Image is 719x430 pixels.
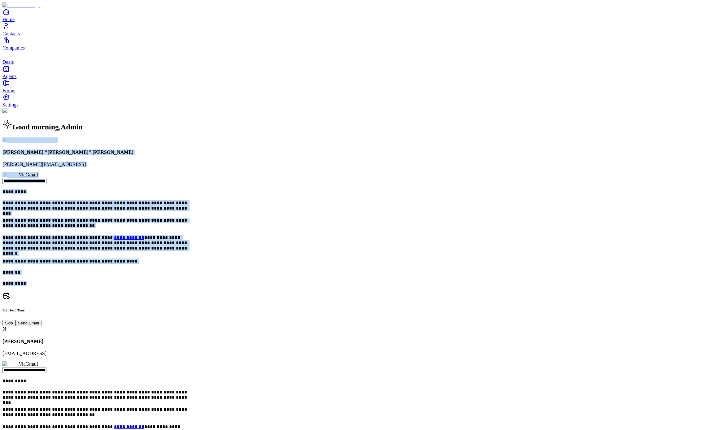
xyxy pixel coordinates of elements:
[2,108,32,113] img: Background
[2,93,717,107] a: Settings
[2,150,717,155] h4: [PERSON_NAME] "[PERSON_NAME]" [PERSON_NAME]
[15,320,41,326] button: Send Email
[2,162,717,167] p: [PERSON_NAME][EMAIL_ADDRESS]
[2,308,717,312] h6: Edit Send Time
[2,172,19,178] img: gmail
[2,8,717,22] a: Home
[2,59,14,65] span: Deals
[2,79,717,93] a: Forms
[2,37,717,50] a: Companies
[2,102,19,107] span: Settings
[2,2,41,8] img: Item Brain Logo
[2,361,19,367] img: gmail
[19,361,38,367] span: Via Gmail
[2,22,717,36] a: Contacts
[2,326,717,332] div: N
[2,88,15,93] span: Forms
[2,320,15,326] button: Skip
[2,74,16,79] span: Agents
[19,172,38,177] span: Via Gmail
[2,51,717,65] a: deals
[2,339,717,344] h4: [PERSON_NAME]
[2,65,717,79] a: Agents
[2,351,717,356] p: [EMAIL_ADDRESS]
[2,31,20,36] span: Contacts
[2,137,58,143] img: Elizabeth "Liza" Belenky
[2,17,15,22] span: Home
[2,119,717,131] h2: Good morning , Admin
[2,45,25,50] span: Companies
